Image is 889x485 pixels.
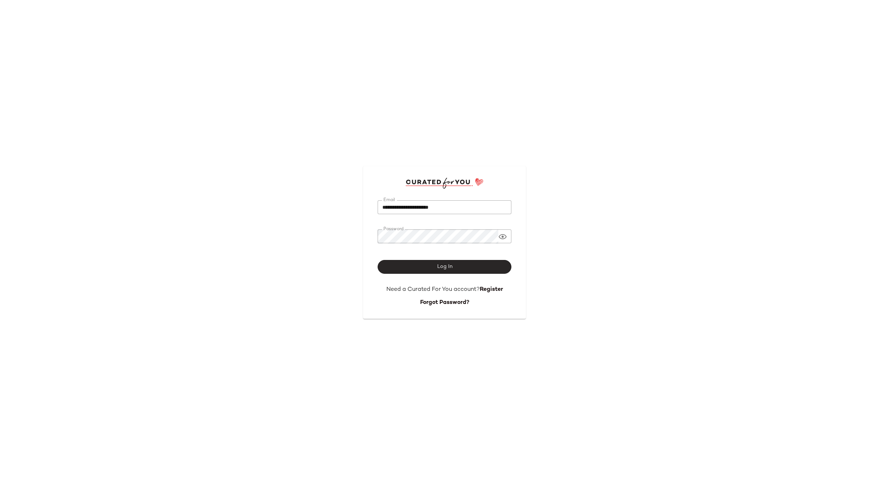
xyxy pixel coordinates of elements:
[386,286,480,293] span: Need a Curated For You account?
[406,178,484,189] img: cfy_login_logo.DGdB1djN.svg
[378,260,511,274] button: Log In
[480,286,503,293] a: Register
[420,300,469,306] a: Forgot Password?
[437,264,452,270] span: Log In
